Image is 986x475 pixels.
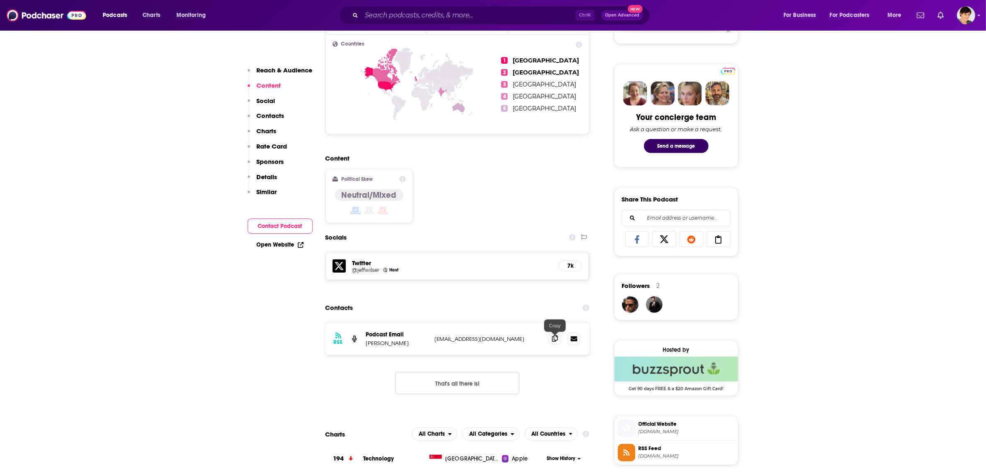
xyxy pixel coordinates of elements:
[248,82,281,97] button: Content
[882,9,912,22] button: open menu
[636,112,716,122] div: Your concierge team
[615,381,738,391] span: Get 90 days FREE & a $20 Amazon Gift Card!
[341,176,373,182] h2: Political Skew
[783,10,816,21] span: For Business
[462,427,520,441] h2: Categories
[652,231,676,247] a: Share on X/Twitter
[625,231,649,247] a: Share on Facebook
[639,420,735,428] span: Official Website
[622,296,639,313] a: adrian.glinqvist
[325,154,583,162] h2: Content
[525,427,578,441] h2: Countries
[501,105,508,112] span: 5
[544,455,583,462] button: Show History
[630,126,722,132] div: Ask a question or make a request.
[257,127,277,135] p: Charts
[502,455,544,463] a: Apple
[622,210,730,226] div: Search followers
[639,445,735,452] span: RSS Feed
[957,6,975,24] img: User Profile
[706,231,730,247] a: Copy Link
[914,8,928,22] a: Show notifications dropdown
[957,6,975,24] span: Logged in as bethwouldknow
[347,6,658,25] div: Search podcasts, credits, & more...
[680,231,704,247] a: Share on Reddit
[778,9,827,22] button: open menu
[257,188,277,196] p: Similar
[575,10,595,21] span: Ctrl K
[469,431,507,437] span: All Categories
[721,68,735,74] img: Podchaser Pro
[248,158,284,173] button: Sponsors
[623,82,647,106] img: Sydney Profile
[352,267,380,273] a: @jeffwilser
[678,82,702,106] img: Jules Profile
[628,5,643,13] span: New
[426,455,502,463] a: [GEOGRAPHIC_DATA]
[501,69,508,76] span: 2
[334,339,343,345] h3: RSS
[248,112,284,127] button: Contacts
[366,340,428,347] p: [PERSON_NAME]
[435,336,542,343] p: [EMAIL_ADDRESS][DOMAIN_NAME]
[639,429,735,435] span: AICuriouspod.com
[248,173,277,188] button: Details
[341,41,365,47] span: Countries
[362,9,575,22] input: Search podcasts, credits, & more...
[657,282,660,290] div: 2
[513,57,579,64] span: [GEOGRAPHIC_DATA]
[325,300,353,316] h2: Contacts
[176,10,206,21] span: Monitoring
[171,9,217,22] button: open menu
[512,455,528,463] span: Apple
[618,420,735,437] a: Official Website[DOMAIN_NAME]
[363,455,394,462] a: Technology
[419,431,445,437] span: All Charts
[325,447,363,470] a: 194
[325,430,345,438] h2: Charts
[646,296,663,313] a: JohirMia
[629,210,723,226] input: Email address or username...
[618,444,735,461] a: RSS Feed[DOMAIN_NAME]
[257,66,313,74] p: Reach & Audience
[644,139,709,153] button: Send a message
[248,97,275,112] button: Social
[824,9,882,22] button: open menu
[257,97,275,105] p: Social
[615,357,738,381] img: Buzzsprout Deal: Get 90 days FREE & a $20 Amazon Gift Card!
[366,331,428,338] p: Podcast Email
[142,10,160,21] span: Charts
[615,346,738,353] div: Hosted by
[566,262,575,269] h5: 7k
[934,8,947,22] a: Show notifications dropdown
[257,158,284,166] p: Sponsors
[412,427,457,441] h2: Platforms
[513,69,579,76] span: [GEOGRAPHIC_DATA]
[325,230,347,245] h2: Socials
[395,372,519,394] button: Nothing here.
[412,427,457,441] button: open menu
[97,9,138,22] button: open menu
[248,127,277,142] button: Charts
[257,112,284,120] p: Contacts
[248,218,313,234] button: Contact Podcast
[622,195,678,203] h3: Share This Podcast
[501,81,508,88] span: 3
[342,190,397,200] h4: Neutral/Mixed
[501,93,508,100] span: 4
[137,9,165,22] a: Charts
[7,7,86,23] img: Podchaser - Follow, Share and Rate Podcasts
[601,10,643,20] button: Open AdvancedNew
[532,431,566,437] span: All Countries
[830,10,870,21] span: For Podcasters
[547,455,575,462] span: Show History
[383,268,388,272] a: Jeff Wilser
[705,82,729,106] img: Jon Profile
[389,267,398,273] span: Host
[462,427,520,441] button: open menu
[605,13,639,17] span: Open Advanced
[445,455,499,463] span: Singapore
